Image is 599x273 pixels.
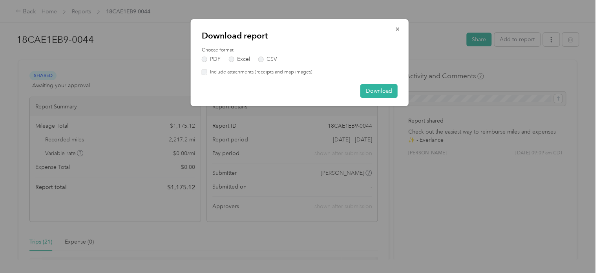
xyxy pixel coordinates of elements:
[360,84,398,98] button: Download
[202,47,398,54] label: Choose format
[202,57,221,62] label: PDF
[555,229,599,273] iframe: Everlance-gr Chat Button Frame
[258,57,277,62] label: CSV
[229,57,250,62] label: Excel
[207,69,312,76] label: Include attachments (receipts and map images)
[202,30,398,41] p: Download report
